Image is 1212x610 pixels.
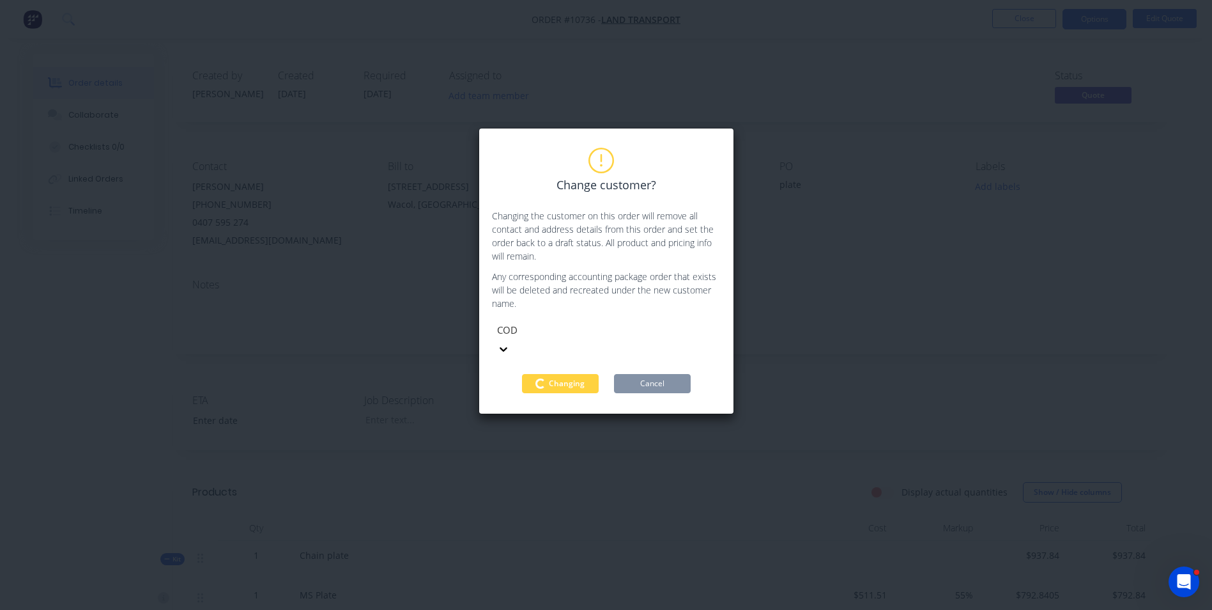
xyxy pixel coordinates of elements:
[492,209,721,263] p: Changing the customer on this order will remove all contact and address details from this order a...
[522,374,599,393] button: Changing
[492,270,721,310] p: Any corresponding accounting package order that exists will be deleted and recreated under the ne...
[1169,567,1199,597] iframe: Intercom live chat
[549,378,585,389] span: Changing
[556,176,656,194] span: Change customer?
[614,374,691,393] button: Cancel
